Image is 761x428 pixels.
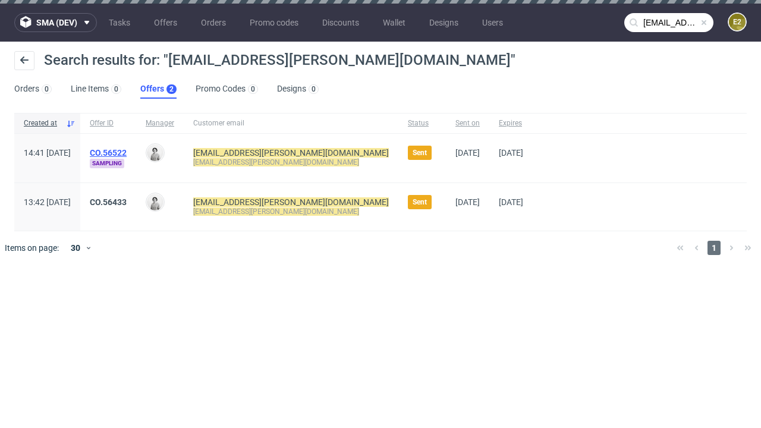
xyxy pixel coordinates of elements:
[36,18,77,27] span: sma (dev)
[455,118,480,128] span: Sent on
[499,118,523,128] span: Expires
[90,148,127,158] a: CO.56522
[243,13,306,32] a: Promo codes
[140,80,177,99] a: Offers2
[5,242,59,254] span: Items on page:
[90,159,124,168] span: Sampling
[45,85,49,93] div: 0
[24,197,71,207] span: 13:42 [DATE]
[14,13,97,32] button: sma (dev)
[312,85,316,93] div: 0
[193,197,389,207] mark: [EMAIL_ADDRESS][PERSON_NAME][DOMAIN_NAME]
[24,148,71,158] span: 14:41 [DATE]
[102,13,137,32] a: Tasks
[169,85,174,93] div: 2
[277,80,319,99] a: Designs0
[376,13,413,32] a: Wallet
[707,241,721,255] span: 1
[24,118,61,128] span: Created at
[44,52,515,68] span: Search results for: "[EMAIL_ADDRESS][PERSON_NAME][DOMAIN_NAME]"
[147,144,163,161] img: Dudek Mariola
[455,148,480,158] span: [DATE]
[499,197,523,207] span: [DATE]
[499,148,523,158] span: [DATE]
[413,148,427,158] span: Sent
[315,13,366,32] a: Discounts
[475,13,510,32] a: Users
[729,14,746,30] figcaption: e2
[193,148,389,158] mark: [EMAIL_ADDRESS][PERSON_NAME][DOMAIN_NAME]
[193,158,359,166] mark: [EMAIL_ADDRESS][PERSON_NAME][DOMAIN_NAME]
[90,197,127,207] a: CO.56433
[114,85,118,93] div: 0
[71,80,121,99] a: Line Items0
[422,13,466,32] a: Designs
[147,13,184,32] a: Offers
[196,80,258,99] a: Promo Codes0
[193,207,359,216] mark: [EMAIL_ADDRESS][PERSON_NAME][DOMAIN_NAME]
[146,118,174,128] span: Manager
[251,85,255,93] div: 0
[14,80,52,99] a: Orders0
[64,240,85,256] div: 30
[413,197,427,207] span: Sent
[408,118,436,128] span: Status
[455,197,480,207] span: [DATE]
[90,118,127,128] span: Offer ID
[193,118,389,128] span: Customer email
[147,194,163,210] img: Dudek Mariola
[194,13,233,32] a: Orders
